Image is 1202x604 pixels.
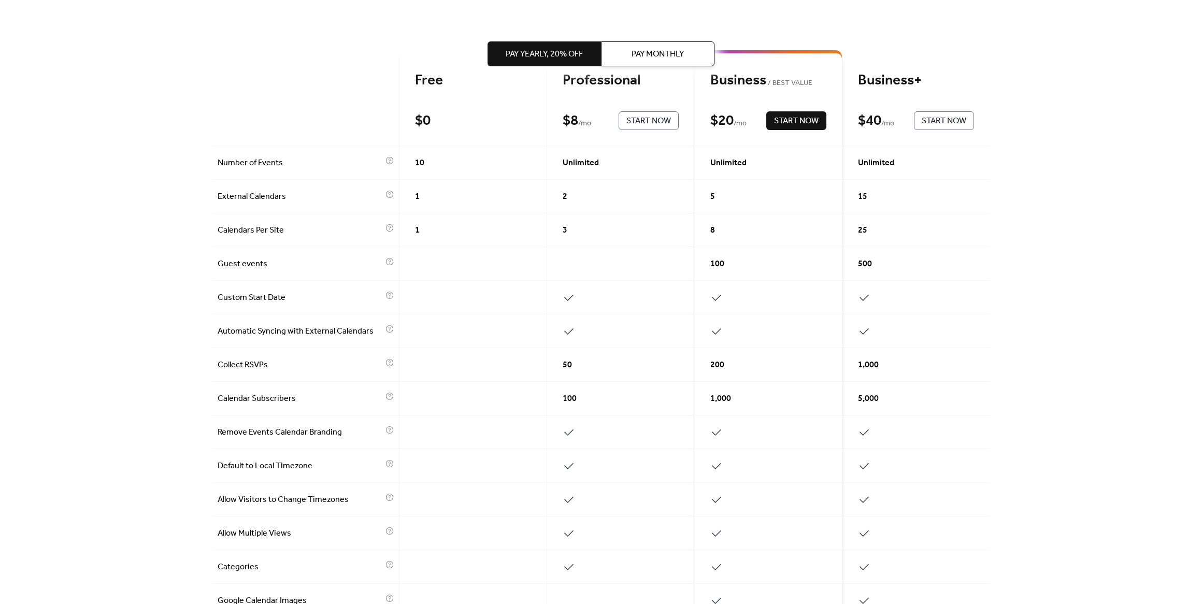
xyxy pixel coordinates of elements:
[710,157,747,169] span: Unlimited
[774,115,819,127] span: Start Now
[914,111,974,130] button: Start Now
[734,118,747,130] span: / mo
[858,191,867,203] span: 15
[710,393,731,405] span: 1,000
[858,112,881,130] div: $ 40
[563,112,578,130] div: $ 8
[578,118,591,130] span: / mo
[922,115,966,127] span: Start Now
[218,561,383,573] span: Categories
[218,426,383,439] span: Remove Events Calendar Branding
[563,359,572,371] span: 50
[710,191,715,203] span: 5
[626,115,671,127] span: Start Now
[563,224,567,237] span: 3
[710,224,715,237] span: 8
[415,224,420,237] span: 1
[218,393,383,405] span: Calendar Subscribers
[858,359,879,371] span: 1,000
[881,118,894,130] span: / mo
[766,77,812,90] span: BEST VALUE
[218,292,383,304] span: Custom Start Date
[710,359,724,371] span: 200
[218,494,383,506] span: Allow Visitors to Change Timezones
[710,258,724,270] span: 100
[415,191,420,203] span: 1
[218,460,383,472] span: Default to Local Timezone
[218,157,383,169] span: Number of Events
[506,48,583,61] span: Pay Yearly, 20% off
[218,191,383,203] span: External Calendars
[619,111,679,130] button: Start Now
[488,41,601,66] button: Pay Yearly, 20% off
[563,393,577,405] span: 100
[858,157,894,169] span: Unlimited
[858,258,872,270] span: 500
[218,224,383,237] span: Calendars Per Site
[858,224,867,237] span: 25
[710,112,734,130] div: $ 20
[766,111,826,130] button: Start Now
[601,41,714,66] button: Pay Monthly
[218,359,383,371] span: Collect RSVPs
[218,258,383,270] span: Guest events
[632,48,684,61] span: Pay Monthly
[218,527,383,540] span: Allow Multiple Views
[563,157,599,169] span: Unlimited
[218,325,383,338] span: Automatic Syncing with External Calendars
[563,191,567,203] span: 2
[415,71,531,90] div: Free
[710,71,826,90] div: Business
[858,71,974,90] div: Business+
[415,157,424,169] span: 10
[415,112,431,130] div: $ 0
[858,393,879,405] span: 5,000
